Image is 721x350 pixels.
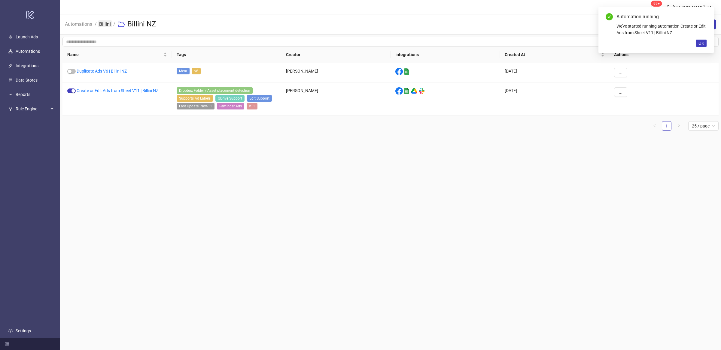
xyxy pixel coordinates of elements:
div: [PERSON_NAME] [281,63,391,82]
span: ... [619,90,622,94]
span: ... [619,70,622,75]
a: Duplicate Ads V6 | Billini NZ [77,69,127,73]
th: Created At [500,46,609,63]
button: right [674,121,683,131]
span: Reminder Ads [217,103,244,109]
span: OK [698,41,704,46]
span: Name [67,51,162,58]
button: ... [614,68,627,77]
span: Meta [177,68,190,74]
div: Automation running [616,13,707,20]
span: right [677,124,680,127]
span: v6 [192,68,201,74]
li: / [113,15,115,34]
div: [DATE] [500,82,609,116]
th: Name [62,46,172,63]
span: left [653,124,656,127]
button: OK [696,40,707,47]
a: Reports [16,92,30,97]
h3: Billini NZ [127,19,156,29]
span: Created At [505,51,600,58]
a: Automations [64,20,93,27]
span: check-circle [606,13,613,20]
button: left [650,121,659,131]
span: v11 [247,103,257,109]
span: 25 / page [692,121,715,130]
a: Data Stores [16,78,38,82]
div: We've started running automation Create or Edit Ads from Sheet V11 | Billini NZ [616,23,707,36]
span: GDrive Support [215,95,245,102]
span: down [707,5,711,9]
sup: 1563 [651,1,662,7]
span: user [666,5,670,9]
th: Tags [172,46,281,63]
li: / [95,15,97,34]
span: Dropbox Folder / Asset placement detection [177,87,253,94]
a: Automations [16,49,40,54]
span: fork [8,107,13,111]
button: ... [614,87,627,97]
li: Previous Page [650,121,659,131]
a: Create or Edit Ads from Sheet V11 | Billini NZ [77,88,158,93]
li: 1 [662,121,671,131]
a: Settings [16,328,31,333]
div: Page Size [688,121,719,131]
div: [PERSON_NAME] [281,82,391,116]
th: Integrations [391,46,500,63]
a: 1 [662,121,671,130]
span: Edit Support [247,95,272,102]
a: Billini [98,20,112,27]
span: Last Update: Nov-11 [177,103,214,109]
div: [PERSON_NAME] [670,4,707,10]
a: Launch Ads [16,34,38,39]
li: Next Page [674,121,683,131]
span: menu-fold [5,342,9,346]
span: Rule Engine [16,103,49,115]
span: Supports Ad Labels [177,95,213,102]
a: Integrations [16,63,38,68]
div: [DATE] [500,63,609,82]
span: folder-open [118,21,125,28]
th: Creator [281,46,391,63]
